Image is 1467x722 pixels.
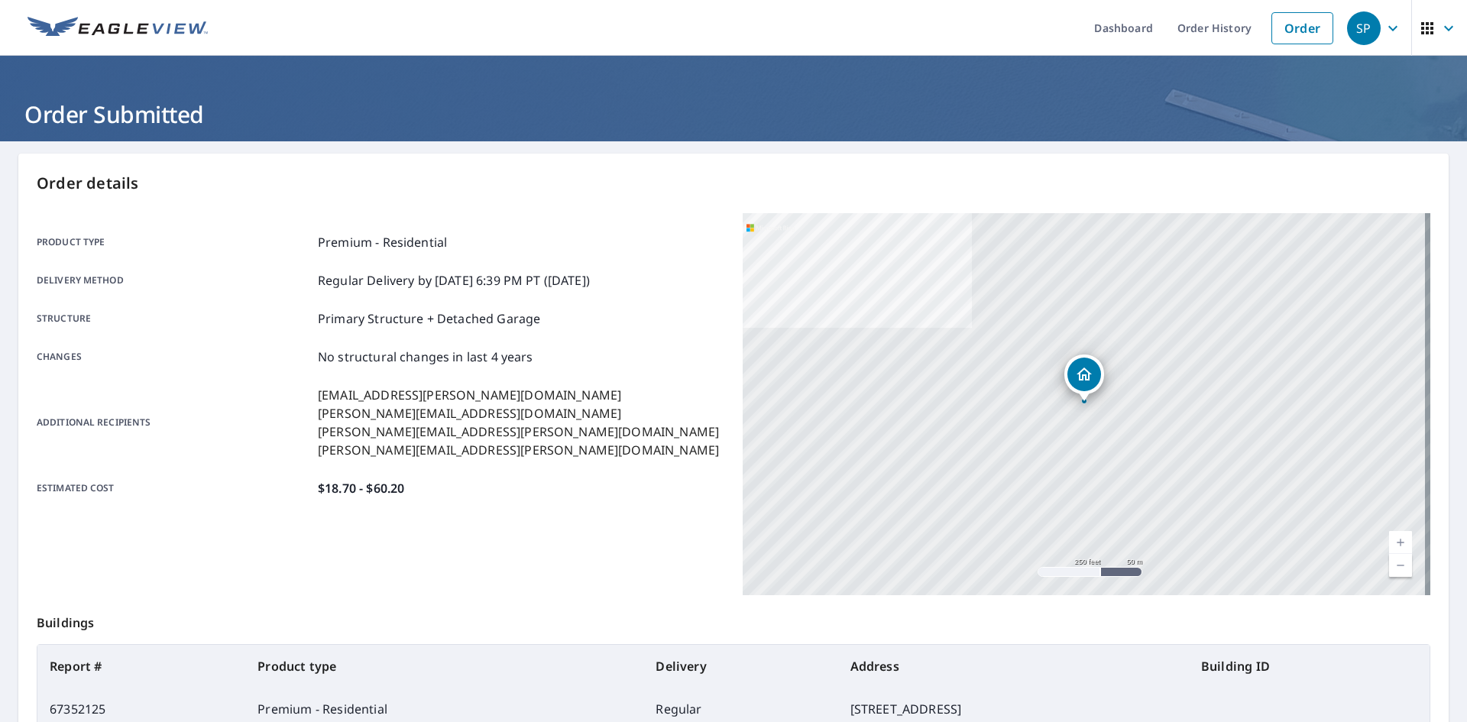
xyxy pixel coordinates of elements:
[28,17,208,40] img: EV Logo
[318,423,719,441] p: [PERSON_NAME][EMAIL_ADDRESS][PERSON_NAME][DOMAIN_NAME]
[1271,12,1333,44] a: Order
[643,645,837,688] th: Delivery
[245,645,643,688] th: Product type
[1389,531,1412,554] a: Current Level 17, Zoom In
[18,99,1449,130] h1: Order Submitted
[37,479,312,497] p: Estimated cost
[37,348,312,366] p: Changes
[318,348,533,366] p: No structural changes in last 4 years
[318,404,719,423] p: [PERSON_NAME][EMAIL_ADDRESS][DOMAIN_NAME]
[838,645,1189,688] th: Address
[1064,355,1104,402] div: Dropped pin, building 1, Residential property, 1124 Tennent Ave Pinole, CA 94564
[318,441,719,459] p: [PERSON_NAME][EMAIL_ADDRESS][PERSON_NAME][DOMAIN_NAME]
[318,233,447,251] p: Premium - Residential
[318,386,719,404] p: [EMAIL_ADDRESS][PERSON_NAME][DOMAIN_NAME]
[37,309,312,328] p: Structure
[37,386,312,459] p: Additional recipients
[37,271,312,290] p: Delivery method
[1189,645,1430,688] th: Building ID
[37,595,1430,644] p: Buildings
[1389,554,1412,577] a: Current Level 17, Zoom Out
[318,309,540,328] p: Primary Structure + Detached Garage
[318,271,590,290] p: Regular Delivery by [DATE] 6:39 PM PT ([DATE])
[318,479,404,497] p: $18.70 - $60.20
[37,233,312,251] p: Product type
[37,172,1430,195] p: Order details
[37,645,245,688] th: Report #
[1347,11,1381,45] div: SP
